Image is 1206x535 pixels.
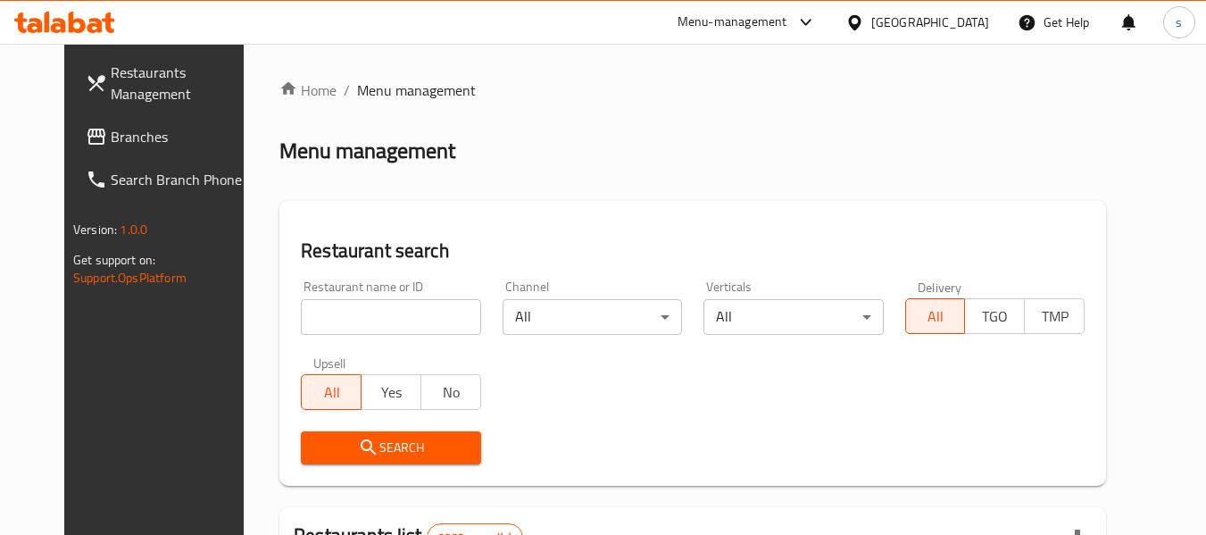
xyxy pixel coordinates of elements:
label: Delivery [918,280,962,293]
a: Branches [71,115,266,158]
span: All [913,304,959,330]
span: Yes [369,380,414,405]
span: Search Branch Phone [111,169,252,190]
button: All [301,374,362,410]
span: Search [315,437,466,459]
li: / [344,79,350,101]
span: TMP [1032,304,1077,330]
div: [GEOGRAPHIC_DATA] [871,13,989,32]
a: Restaurants Management [71,51,266,115]
span: 1.0.0 [120,218,147,241]
label: Upsell [313,356,346,369]
button: Search [301,431,480,464]
a: Search Branch Phone [71,158,266,201]
span: All [309,380,354,405]
span: Branches [111,126,252,147]
div: All [503,299,682,335]
h2: Menu management [279,137,455,165]
input: Search for restaurant name or ID.. [301,299,480,335]
div: Menu-management [678,12,787,33]
span: Menu management [357,79,476,101]
button: TMP [1024,298,1085,334]
span: Get support on: [73,248,155,272]
button: All [905,298,966,334]
button: TGO [964,298,1025,334]
span: Restaurants Management [111,62,252,104]
button: Yes [361,374,421,410]
span: s [1176,13,1182,32]
nav: breadcrumb [279,79,1106,101]
div: All [703,299,883,335]
span: TGO [972,304,1018,330]
button: No [420,374,481,410]
span: No [428,380,474,405]
a: Home [279,79,337,101]
span: Version: [73,218,117,241]
h2: Restaurant search [301,238,1085,264]
a: Support.OpsPlatform [73,266,187,289]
